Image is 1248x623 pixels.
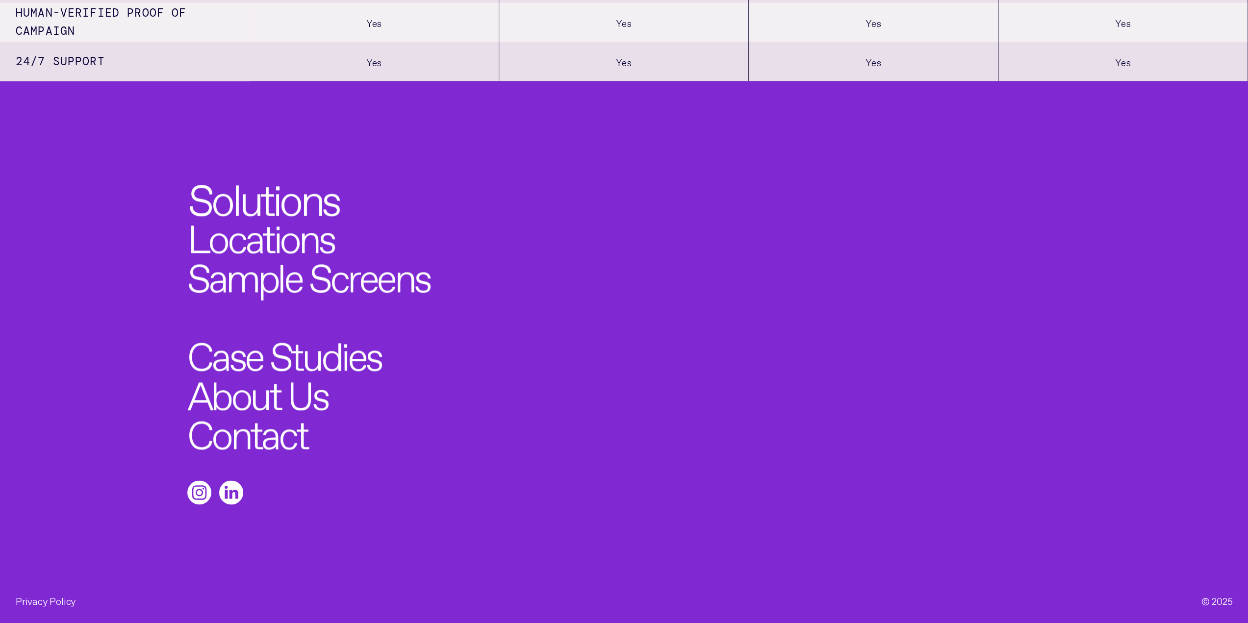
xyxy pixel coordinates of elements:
[250,42,499,81] div: Yes
[499,42,749,81] div: Yes
[16,598,76,602] a: Privacy Policy
[499,2,749,42] div: Yes
[187,410,307,449] a: Contact
[187,331,382,371] a: Case Studies
[187,214,334,253] a: Locations
[188,173,339,216] a: Solutions
[998,2,1248,42] div: Yes
[749,2,998,42] div: Yes
[998,42,1248,81] div: Yes
[187,371,328,410] a: About Us
[187,253,430,292] a: Sample Screens
[250,2,499,42] div: Yes
[1201,593,1232,607] div: © 2025
[749,42,998,81] div: Yes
